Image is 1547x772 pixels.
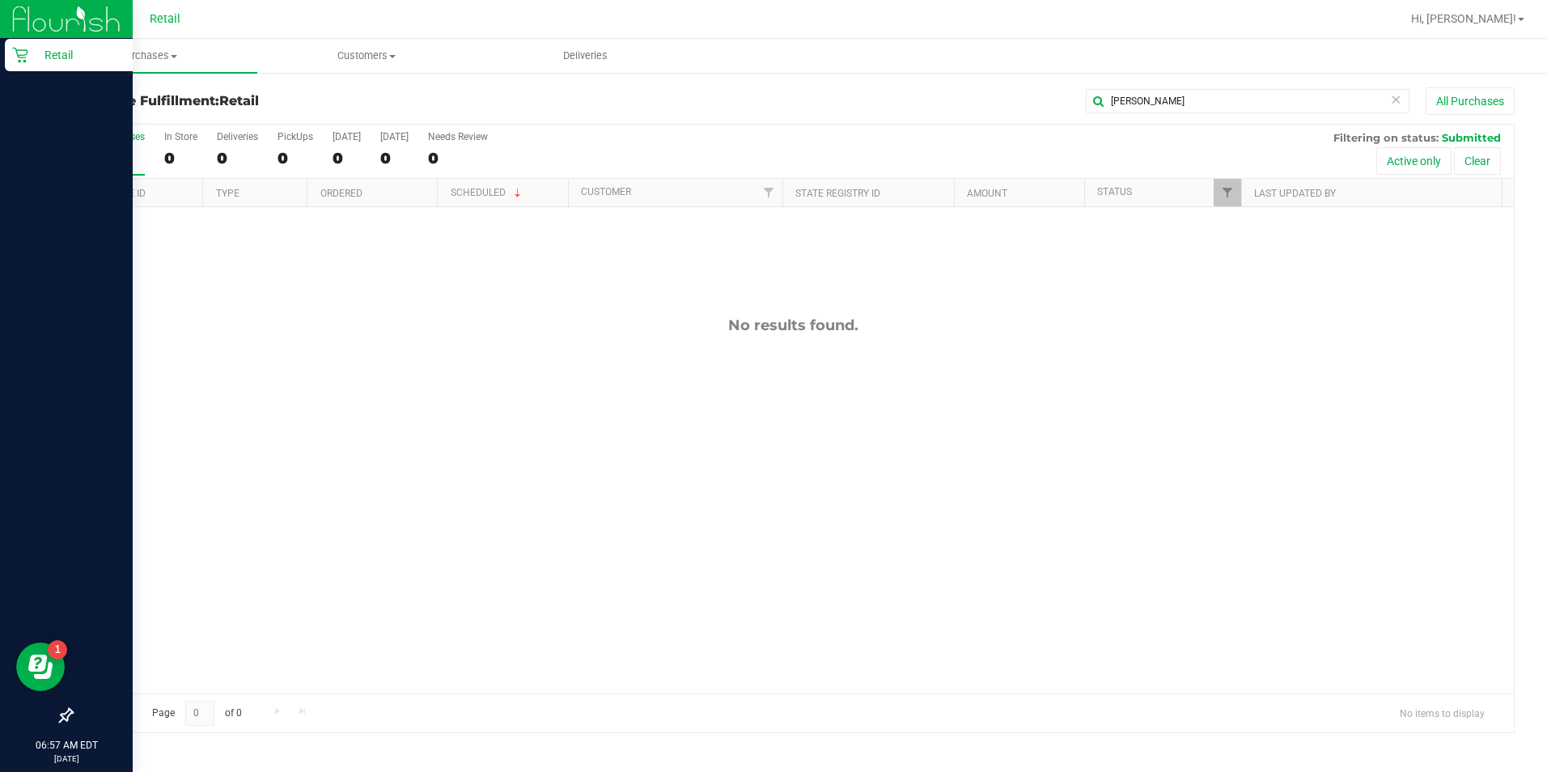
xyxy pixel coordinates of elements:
div: [DATE] [380,131,409,142]
a: Purchases [39,39,257,73]
span: Customers [258,49,475,63]
a: Type [216,188,239,199]
div: 0 [217,149,258,168]
a: Customer [581,186,631,197]
span: Retail [150,12,180,26]
span: Page of 0 [138,701,255,726]
div: 0 [380,149,409,168]
a: Amount [967,188,1007,199]
p: Retail [28,45,125,65]
div: PickUps [278,131,313,142]
button: Clear [1454,147,1501,175]
a: Scheduled [451,187,524,198]
a: Deliveries [476,39,694,73]
span: Clear [1390,89,1401,110]
div: 0 [278,149,313,168]
span: Deliveries [541,49,629,63]
span: Purchases [39,49,257,63]
a: Status [1097,186,1132,197]
a: Ordered [320,188,362,199]
span: Filtering on status: [1333,131,1439,144]
iframe: Resource center [16,643,65,691]
div: Needs Review [428,131,488,142]
a: State Registry ID [795,188,880,199]
div: 0 [428,149,488,168]
inline-svg: Retail [12,47,28,63]
button: All Purchases [1426,87,1515,115]
div: In Store [164,131,197,142]
span: Retail [219,93,259,108]
span: No items to display [1387,701,1498,725]
a: Customers [257,39,476,73]
div: 0 [164,149,197,168]
p: [DATE] [7,753,125,765]
span: Hi, [PERSON_NAME]! [1411,12,1516,25]
div: 0 [333,149,361,168]
a: Filter [1214,179,1240,206]
iframe: Resource center unread badge [48,640,67,660]
span: Submitted [1442,131,1501,144]
p: 06:57 AM EDT [7,738,125,753]
div: [DATE] [333,131,361,142]
a: Last Updated By [1254,188,1336,199]
div: No results found. [72,316,1514,334]
button: Active only [1376,147,1452,175]
a: Filter [756,179,782,206]
h3: Purchase Fulfillment: [71,94,553,108]
input: Search Purchase ID, Original ID, State Registry ID or Customer Name... [1086,89,1409,113]
div: Deliveries [217,131,258,142]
